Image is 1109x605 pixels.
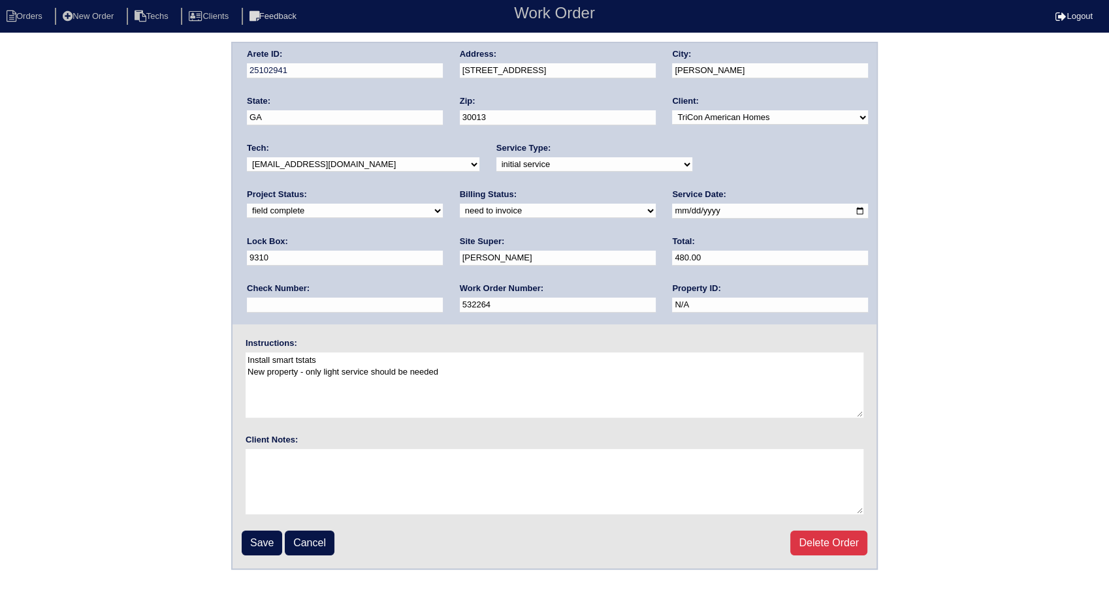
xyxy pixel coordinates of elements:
label: Tech: [247,142,269,154]
a: Clients [181,11,239,21]
label: Billing Status: [460,189,517,200]
li: Techs [127,8,179,25]
label: Arete ID: [247,48,282,60]
label: Client Notes: [246,434,298,446]
label: Service Date: [672,189,726,200]
label: Instructions: [246,337,297,349]
label: Address: [460,48,496,60]
label: Work Order Number: [460,283,543,294]
li: New Order [55,8,124,25]
label: Site Super: [460,236,505,247]
label: State: [247,95,270,107]
a: Logout [1055,11,1093,21]
input: Save [242,531,282,555]
label: Total: [672,236,694,247]
li: Feedback [242,8,307,25]
label: Service Type: [496,142,551,154]
label: Property ID: [672,283,720,294]
label: Zip: [460,95,475,107]
a: New Order [55,11,124,21]
label: Check Number: [247,283,310,294]
li: Clients [181,8,239,25]
textarea: Install smart tstats New property - only light service should be needed [246,352,863,418]
a: Cancel [285,531,334,555]
a: Delete Order [790,531,867,555]
a: Techs [127,11,179,21]
label: Lock Box: [247,236,288,247]
label: City: [672,48,691,60]
input: Enter a location [460,63,656,78]
label: Client: [672,95,698,107]
label: Project Status: [247,189,307,200]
